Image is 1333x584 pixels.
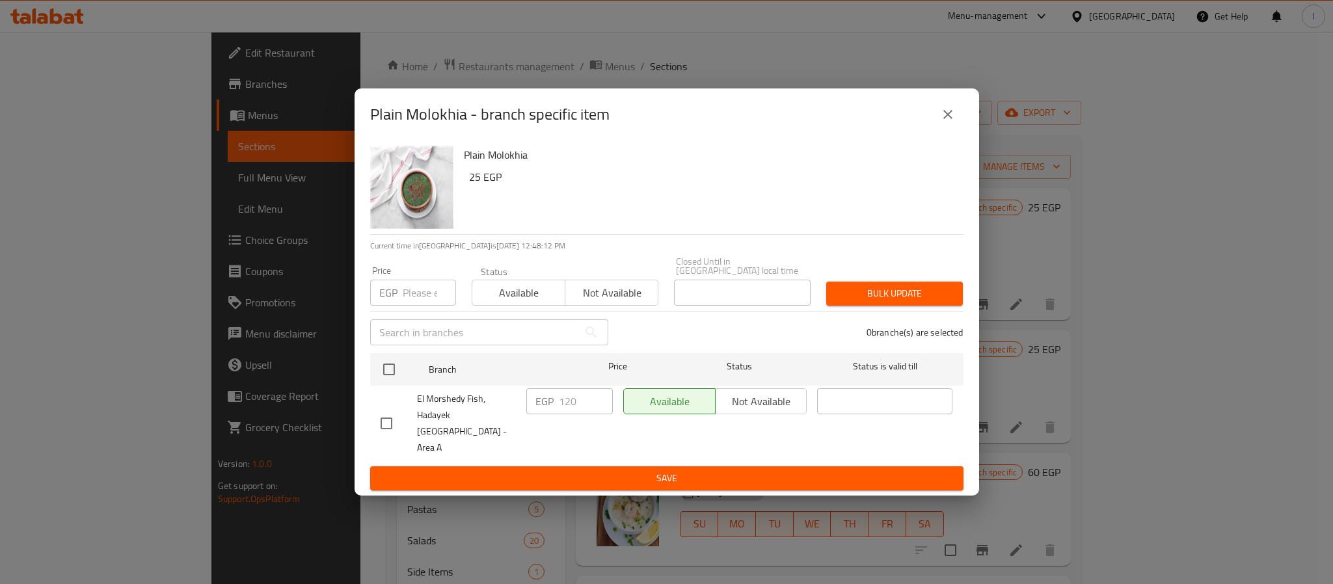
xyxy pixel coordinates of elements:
h2: Plain Molokhia - branch specific item [370,104,610,125]
span: Status is valid till [817,358,952,375]
p: EGP [379,285,397,300]
span: Status [671,358,807,375]
button: Bulk update [826,282,963,306]
p: 0 branche(s) are selected [867,326,963,339]
p: EGP [535,393,554,409]
h6: Plain Molokhia [464,146,953,164]
h6: 25 EGP [469,168,953,186]
span: Branch [429,362,564,378]
input: Please enter price [559,388,613,414]
span: El Morshedy Fish, Hadayek [GEOGRAPHIC_DATA] - Area A [417,391,516,456]
button: Save [370,466,963,490]
input: Search in branches [370,319,578,345]
img: Plain Molokhia [370,146,453,229]
span: Available [478,284,560,302]
button: Available [472,280,565,306]
button: close [932,99,963,130]
p: Current time in [GEOGRAPHIC_DATA] is [DATE] 12:48:12 PM [370,240,963,252]
span: Bulk update [837,285,952,302]
button: Not available [565,280,658,306]
span: Save [381,470,953,486]
input: Please enter price [403,280,456,306]
span: Not available [571,284,653,302]
span: Price [574,358,661,375]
